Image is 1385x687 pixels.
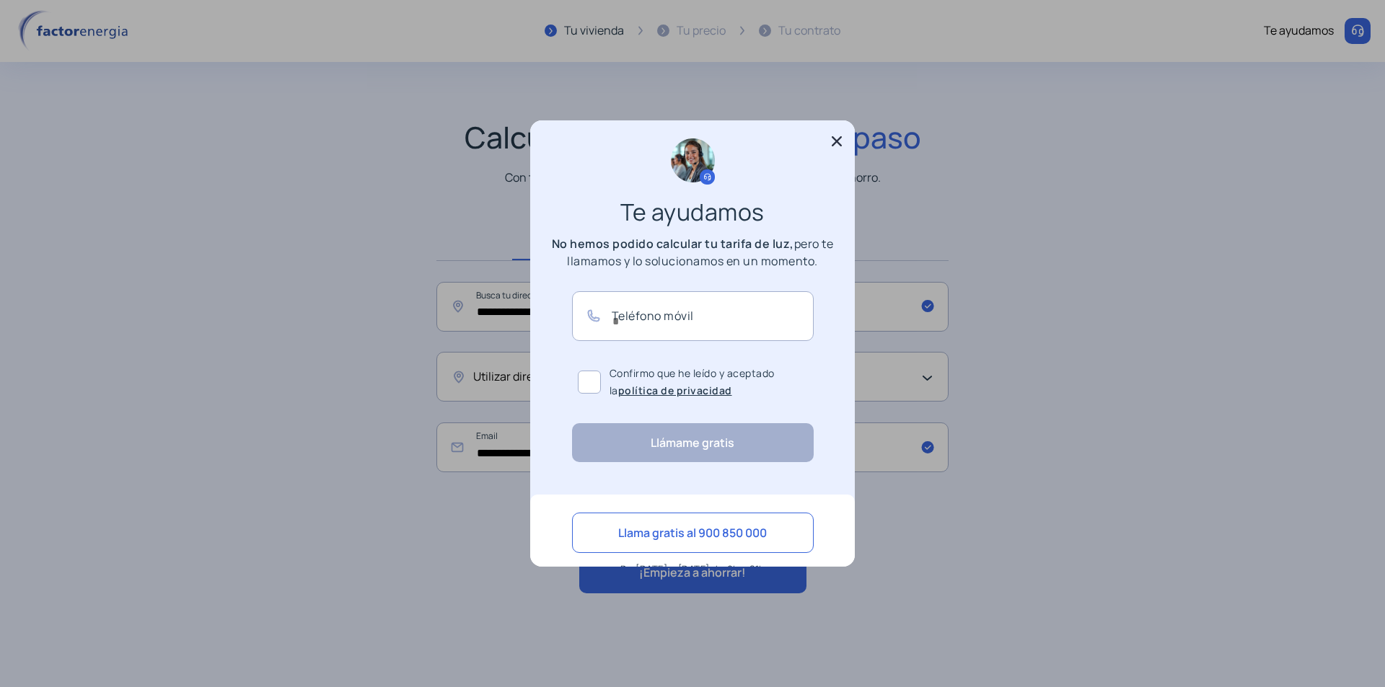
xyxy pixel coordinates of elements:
[572,513,814,553] button: Llama gratis al 900 850 000
[610,365,808,399] span: Confirmo que he leído y aceptado la
[572,560,814,577] p: De [DATE] a [DATE] de 9h a 21h
[548,235,837,270] p: pero te llamamos y lo solucionamos en un momento.
[618,384,732,397] a: política de privacidad
[552,236,794,252] b: No hemos podido calcular tu tarifa de luz,
[563,203,822,221] h3: Te ayudamos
